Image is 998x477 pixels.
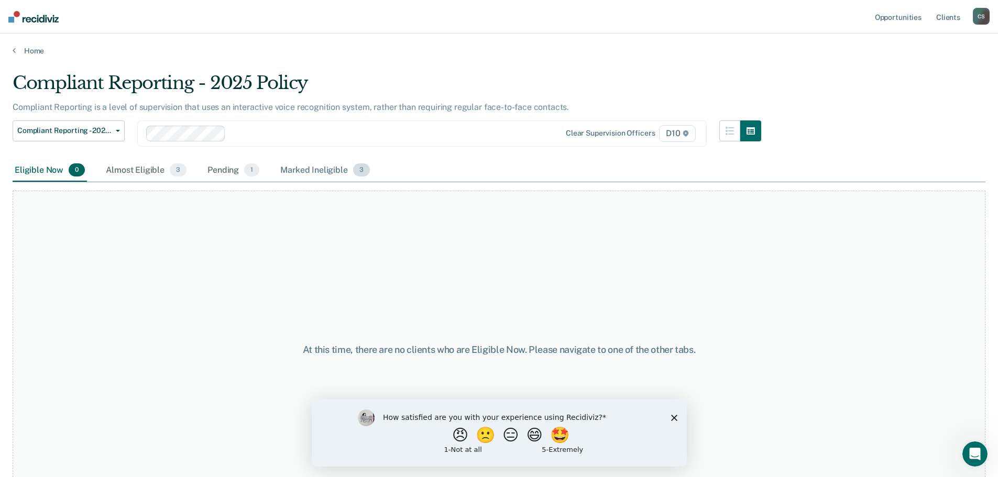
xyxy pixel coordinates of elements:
[312,399,687,467] iframe: Survey by Kim from Recidiviz
[973,8,990,25] div: C S
[244,163,259,177] span: 1
[205,159,261,182] div: Pending1
[278,159,372,182] div: Marked Ineligible3
[256,344,742,356] div: At this time, there are no clients who are Eligible Now. Please navigate to one of the other tabs.
[13,72,761,102] div: Compliant Reporting - 2025 Policy
[104,159,189,182] div: Almost Eligible3
[566,129,655,138] div: Clear supervision officers
[8,11,59,23] img: Recidiviz
[13,46,985,56] a: Home
[353,163,370,177] span: 3
[659,125,695,142] span: D10
[13,102,569,112] p: Compliant Reporting is a level of supervision that uses an interactive voice recognition system, ...
[170,163,187,177] span: 3
[17,126,112,135] span: Compliant Reporting - 2025 Policy
[962,441,988,467] iframe: Intercom live chat
[973,8,990,25] button: CS
[69,163,85,177] span: 0
[13,120,125,141] button: Compliant Reporting - 2025 Policy
[13,159,87,182] div: Eligible Now0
